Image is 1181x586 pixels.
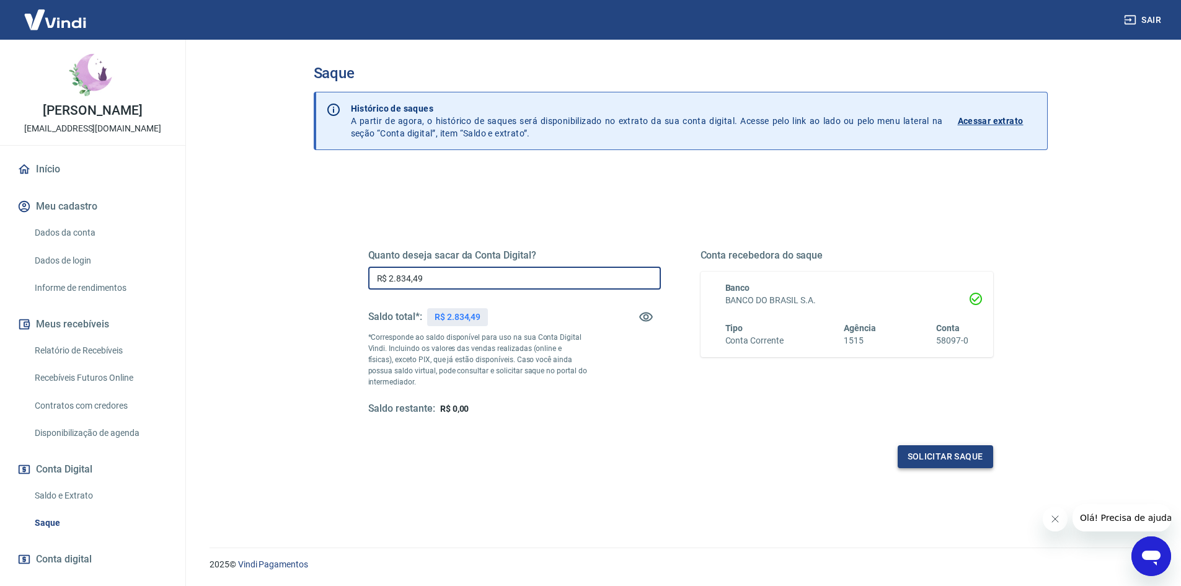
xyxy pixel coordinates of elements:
p: Histórico de saques [351,102,943,115]
p: [PERSON_NAME] [43,104,142,117]
button: Conta Digital [15,456,170,483]
iframe: Botão para abrir a janela de mensagens [1131,536,1171,576]
iframe: Fechar mensagem [1043,507,1068,531]
h6: 1515 [844,334,876,347]
h5: Saldo restante: [368,402,435,415]
span: Conta [936,323,960,333]
h6: 58097-0 [936,334,968,347]
a: Relatório de Recebíveis [30,338,170,363]
span: Olá! Precisa de ajuda? [7,9,104,19]
a: Saldo e Extrato [30,483,170,508]
p: Acessar extrato [958,115,1024,127]
a: Conta digital [15,546,170,573]
p: *Corresponde ao saldo disponível para uso na sua Conta Digital Vindi. Incluindo os valores das ve... [368,332,588,388]
a: Informe de rendimentos [30,275,170,301]
button: Solicitar saque [898,445,993,468]
span: Agência [844,323,876,333]
p: A partir de agora, o histórico de saques será disponibilizado no extrato da sua conta digital. Ac... [351,102,943,140]
h5: Conta recebedora do saque [701,249,993,262]
a: Vindi Pagamentos [238,559,308,569]
span: Banco [725,283,750,293]
a: Dados da conta [30,220,170,246]
span: Tipo [725,323,743,333]
img: 89305831-c234-4d7f-a58f-deb9333cb699.jpeg [68,50,118,99]
a: Contratos com credores [30,393,170,419]
h3: Saque [314,64,1048,82]
a: Início [15,156,170,183]
a: Recebíveis Futuros Online [30,365,170,391]
h6: Conta Corrente [725,334,784,347]
a: Acessar extrato [958,102,1037,140]
h5: Saldo total*: [368,311,422,323]
a: Dados de login [30,248,170,273]
img: Vindi [15,1,95,38]
p: [EMAIL_ADDRESS][DOMAIN_NAME] [24,122,161,135]
button: Meu cadastro [15,193,170,220]
a: Saque [30,510,170,536]
h5: Quanto deseja sacar da Conta Digital? [368,249,661,262]
span: Conta digital [36,551,92,568]
p: R$ 2.834,49 [435,311,480,324]
button: Sair [1121,9,1166,32]
span: R$ 0,00 [440,404,469,414]
button: Meus recebíveis [15,311,170,338]
iframe: Mensagem da empresa [1073,504,1171,531]
a: Disponibilização de agenda [30,420,170,446]
p: 2025 © [210,558,1151,571]
h6: BANCO DO BRASIL S.A. [725,294,968,307]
